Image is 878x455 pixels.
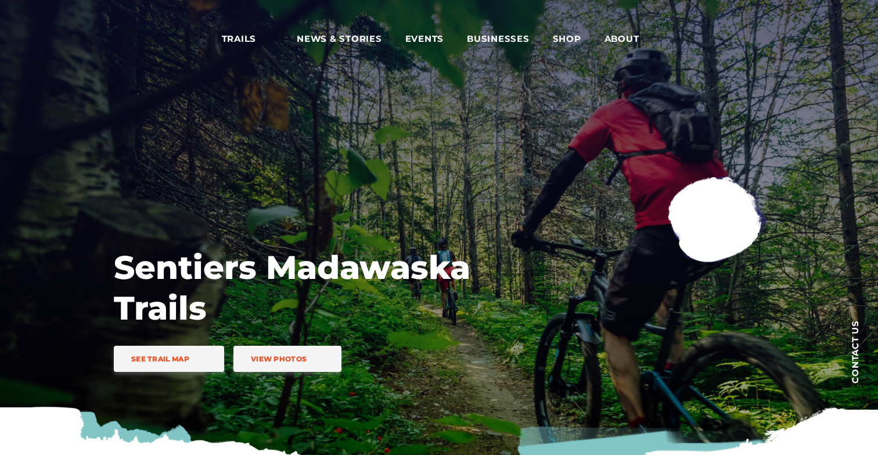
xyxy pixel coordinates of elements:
span: Trails [222,33,274,45]
span: Contact us [851,320,859,384]
span: View Photos [251,354,307,363]
a: Contact us [832,302,878,401]
span: See Trail Map [131,354,189,363]
a: See Trail Map trail icon [114,346,224,372]
span: About [604,33,657,45]
h1: Sentiers Madawaska Trails [114,247,485,328]
a: View Photos trail icon [233,346,341,372]
span: Shop [553,33,581,45]
span: Events [405,33,444,45]
span: News & Stories [297,33,382,45]
span: Businesses [467,33,530,45]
